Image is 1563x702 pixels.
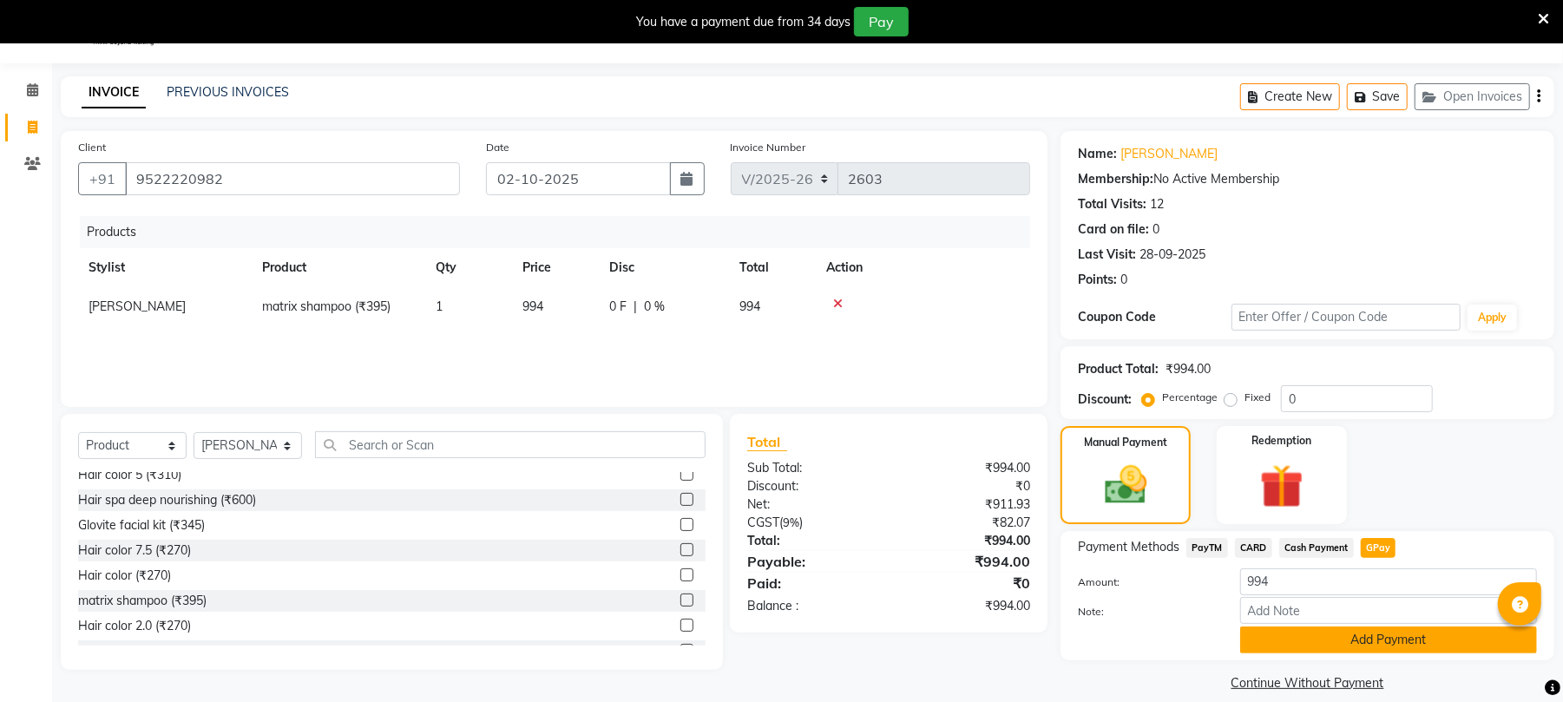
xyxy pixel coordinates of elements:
[82,77,146,108] a: INVOICE
[512,248,599,287] th: Price
[609,298,627,316] span: 0 F
[889,459,1043,477] div: ₹994.00
[262,299,391,314] span: matrix shampoo (₹395)
[731,140,806,155] label: Invoice Number
[1240,597,1537,624] input: Add Note
[739,299,760,314] span: 994
[889,495,1043,514] div: ₹911.93
[734,573,889,594] div: Paid:
[783,515,799,529] span: 9%
[1065,604,1226,620] label: Note:
[734,514,889,532] div: ( )
[889,573,1043,594] div: ₹0
[1347,83,1408,110] button: Save
[734,532,889,550] div: Total:
[78,541,191,560] div: Hair color 7.5 (₹270)
[1084,435,1167,450] label: Manual Payment
[734,477,889,495] div: Discount:
[125,162,460,195] input: Search by Name/Mobile/Email/Code
[425,248,512,287] th: Qty
[1092,461,1160,509] img: _cash.svg
[889,532,1043,550] div: ₹994.00
[889,514,1043,532] div: ₹82.07
[78,491,256,509] div: Hair spa deep nourishing (₹600)
[889,597,1043,615] div: ₹994.00
[634,298,637,316] span: |
[1153,220,1159,239] div: 0
[1120,145,1218,163] a: [PERSON_NAME]
[78,466,181,484] div: Hair color 5 (₹310)
[78,592,207,610] div: matrix shampoo (₹395)
[734,551,889,572] div: Payable:
[78,642,181,660] div: Hair color 4 (₹160)
[1235,538,1272,558] span: CARD
[747,433,787,451] span: Total
[1166,360,1211,378] div: ₹994.00
[1064,674,1551,692] a: Continue Without Payment
[1139,246,1205,264] div: 28-09-2025
[636,13,850,31] div: You have a payment due from 34 days
[1279,538,1354,558] span: Cash Payment
[1240,568,1537,595] input: Amount
[78,567,171,585] div: Hair color (₹270)
[1078,308,1231,326] div: Coupon Code
[315,431,706,458] input: Search or Scan
[1251,433,1311,449] label: Redemption
[78,162,127,195] button: +91
[1162,390,1218,405] label: Percentage
[1120,271,1127,289] div: 0
[599,248,729,287] th: Disc
[1150,195,1164,213] div: 12
[1078,145,1117,163] div: Name:
[1078,246,1136,264] div: Last Visit:
[78,617,191,635] div: Hair color 2.0 (₹270)
[1078,170,1153,188] div: Membership:
[1361,538,1396,558] span: GPay
[889,551,1043,572] div: ₹994.00
[78,140,106,155] label: Client
[486,140,509,155] label: Date
[1246,459,1317,514] img: _gift.svg
[522,299,543,314] span: 994
[1078,170,1537,188] div: No Active Membership
[436,299,443,314] span: 1
[1244,390,1271,405] label: Fixed
[89,299,186,314] span: [PERSON_NAME]
[747,515,779,530] span: CGST
[644,298,665,316] span: 0 %
[734,495,889,514] div: Net:
[889,477,1043,495] div: ₹0
[1186,538,1228,558] span: PayTM
[1078,220,1149,239] div: Card on file:
[1078,390,1132,409] div: Discount:
[252,248,425,287] th: Product
[816,248,1030,287] th: Action
[1078,360,1159,378] div: Product Total:
[729,248,816,287] th: Total
[854,7,909,36] button: Pay
[78,248,252,287] th: Stylist
[1065,574,1226,590] label: Amount:
[1231,304,1461,331] input: Enter Offer / Coupon Code
[78,516,205,535] div: Glovite facial kit (₹345)
[1078,195,1146,213] div: Total Visits:
[1240,627,1537,653] button: Add Payment
[1078,271,1117,289] div: Points:
[1468,305,1517,331] button: Apply
[734,459,889,477] div: Sub Total:
[1078,538,1179,556] span: Payment Methods
[1240,83,1340,110] button: Create New
[1415,83,1530,110] button: Open Invoices
[80,216,1043,248] div: Products
[167,84,289,100] a: PREVIOUS INVOICES
[734,597,889,615] div: Balance :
